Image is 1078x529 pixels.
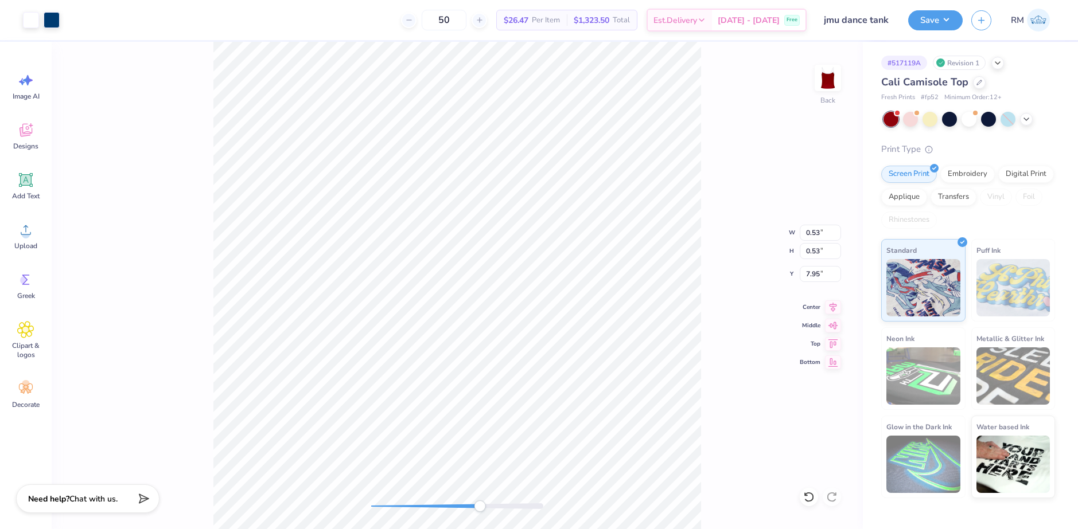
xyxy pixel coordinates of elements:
[881,143,1055,156] div: Print Type
[718,14,780,26] span: [DATE] - [DATE]
[816,66,839,89] img: Back
[921,93,939,103] span: # fp52
[1011,14,1024,27] span: RM
[7,341,45,359] span: Clipart & logos
[881,93,915,103] span: Fresh Prints
[504,14,528,26] span: $26.47
[787,16,797,24] span: Free
[422,10,466,30] input: – –
[1027,9,1050,32] img: Roberta Manuel
[976,421,1029,433] span: Water based Ink
[14,241,37,250] span: Upload
[12,191,40,201] span: Add Text
[820,95,835,105] div: Back
[800,303,820,312] span: Center
[976,244,1001,256] span: Puff Ink
[28,493,69,504] strong: Need help?
[976,347,1050,405] img: Metallic & Glitter Ink
[815,9,900,32] input: Untitled Design
[13,92,40,101] span: Image AI
[800,339,820,348] span: Top
[980,189,1012,206] div: Vinyl
[886,436,960,493] img: Glow in the Dark Ink
[800,358,820,367] span: Bottom
[613,14,630,26] span: Total
[532,14,560,26] span: Per Item
[574,14,609,26] span: $1,323.50
[881,211,937,229] div: Rhinestones
[12,400,40,409] span: Decorate
[940,166,995,183] div: Embroidery
[474,500,486,512] div: Accessibility label
[17,291,35,300] span: Greek
[976,332,1044,344] span: Metallic & Glitter Ink
[976,259,1050,316] img: Puff Ink
[908,10,963,30] button: Save
[881,166,937,183] div: Screen Print
[881,75,968,89] span: Cali Camisole Top
[976,436,1050,493] img: Water based Ink
[886,259,960,316] img: Standard
[886,347,960,405] img: Neon Ink
[13,142,38,151] span: Designs
[69,493,118,504] span: Chat with us.
[886,332,914,344] span: Neon Ink
[944,93,1002,103] span: Minimum Order: 12 +
[1006,9,1055,32] a: RM
[881,189,927,206] div: Applique
[1015,189,1042,206] div: Foil
[886,244,917,256] span: Standard
[998,166,1054,183] div: Digital Print
[800,321,820,330] span: Middle
[933,56,986,70] div: Revision 1
[886,421,952,433] span: Glow in the Dark Ink
[881,56,927,70] div: # 517119A
[653,14,697,26] span: Est. Delivery
[931,189,976,206] div: Transfers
